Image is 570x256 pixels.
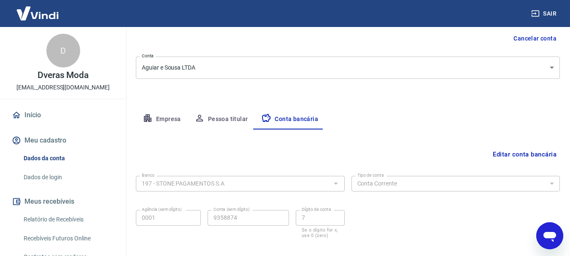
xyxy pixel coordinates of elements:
[254,109,325,129] button: Conta bancária
[136,57,560,79] div: Aguiar e Sousa LTDA
[142,172,154,178] label: Banco
[10,106,116,124] a: Início
[10,0,65,26] img: Vindi
[10,192,116,211] button: Meus recebíveis
[213,206,250,213] label: Conta (sem dígito)
[38,71,89,80] p: Dveras Moda
[510,31,560,46] button: Cancelar conta
[489,146,560,162] button: Editar conta bancária
[46,34,80,67] div: D
[302,227,339,238] p: Se o dígito for x, use 0 (zero)
[302,206,331,213] label: Dígito da conta
[20,169,116,186] a: Dados de login
[136,109,188,129] button: Empresa
[188,109,255,129] button: Pessoa titular
[10,131,116,150] button: Meu cadastro
[142,53,154,59] label: Conta
[142,206,182,213] label: Agência (sem dígito)
[20,211,116,228] a: Relatório de Recebíveis
[529,6,560,22] button: Sair
[20,230,116,247] a: Recebíveis Futuros Online
[536,222,563,249] iframe: Botão para abrir a janela de mensagens
[16,83,110,92] p: [EMAIL_ADDRESS][DOMAIN_NAME]
[20,150,116,167] a: Dados da conta
[357,172,384,178] label: Tipo de conta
